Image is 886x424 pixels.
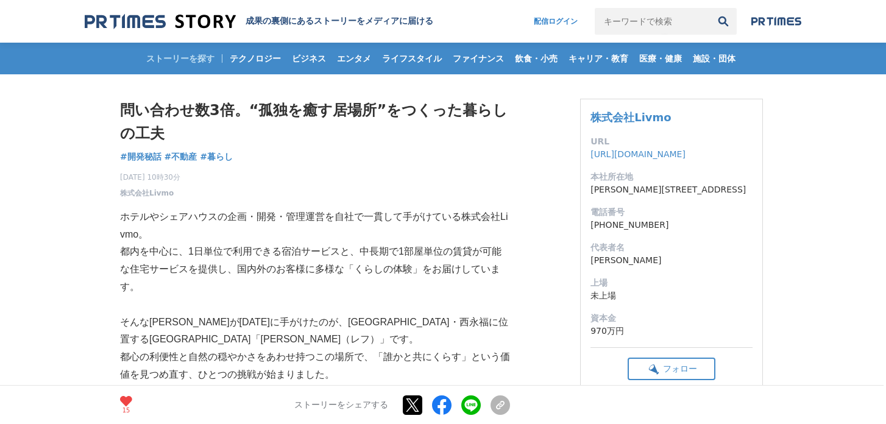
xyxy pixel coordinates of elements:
[287,53,331,64] span: ビジネス
[688,53,740,64] span: 施設・団体
[332,43,376,74] a: エンタメ
[590,149,686,159] a: [URL][DOMAIN_NAME]
[590,289,753,302] dd: 未上場
[120,208,510,244] p: ホテルやシェアハウスの企画・開発・管理運営を自社で一貫して手がけている株式会社Livmo。
[448,53,509,64] span: ファイナンス
[564,43,633,74] a: キャリア・教育
[590,171,753,183] dt: 本社所在地
[448,43,509,74] a: ファイナンス
[590,325,753,337] dd: 970万円
[510,53,562,64] span: 飲食・小売
[590,241,753,254] dt: 代表者名
[120,99,510,146] h1: 問い合わせ数3倍。“孤独を癒す居場所”をつくった暮らしの工夫
[751,16,801,26] img: prtimes
[564,53,633,64] span: キャリア・教育
[120,408,132,414] p: 15
[332,53,376,64] span: エンタメ
[634,43,687,74] a: 医療・健康
[225,53,286,64] span: テクノロジー
[200,151,233,162] span: #暮らし
[165,151,197,162] span: #不動産
[377,53,447,64] span: ライフスタイル
[590,183,753,196] dd: [PERSON_NAME][STREET_ADDRESS]
[595,8,710,35] input: キーワードで検索
[120,150,161,163] a: #開発秘話
[165,150,197,163] a: #不動産
[85,13,236,30] img: 成果の裏側にあるストーリーをメディアに届ける
[120,314,510,349] p: そんな[PERSON_NAME]が[DATE]に手がけたのが、[GEOGRAPHIC_DATA]・西永福に位置する[GEOGRAPHIC_DATA]「[PERSON_NAME]（レフ）」です。
[120,172,180,183] span: [DATE] 10時30分
[590,111,672,124] a: 株式会社Livmo
[590,219,753,231] dd: [PHONE_NUMBER]
[590,135,753,148] dt: URL
[200,150,233,163] a: #暮らし
[688,43,740,74] a: 施設・団体
[120,151,161,162] span: #開発秘話
[510,43,562,74] a: 飲食・小売
[85,13,433,30] a: 成果の裏側にあるストーリーをメディアに届ける 成果の裏側にあるストーリーをメディアに届ける
[294,400,388,411] p: ストーリーをシェアする
[590,206,753,219] dt: 電話番号
[628,358,715,380] button: フォロー
[590,254,753,267] dd: [PERSON_NAME]
[246,16,433,27] h2: 成果の裏側にあるストーリーをメディアに届ける
[710,8,737,35] button: 検索
[120,348,510,384] p: 都心の利便性と自然の穏やかさをあわせ持つこの場所で、「誰かと共にくらす」という価値を見つめ直す、ひとつの挑戦が始まりました。
[522,8,590,35] a: 配信ログイン
[377,43,447,74] a: ライフスタイル
[590,312,753,325] dt: 資本金
[287,43,331,74] a: ビジネス
[120,188,174,199] a: 株式会社Livmo
[120,243,510,295] p: 都内を中心に、1日単位で利用できる宿泊サービスと、中長期で1部屋単位の賃貸が可能な住宅サービスを提供し、国内外のお客様に多様な「くらしの体験」をお届けしています。
[634,53,687,64] span: 医療・健康
[590,277,753,289] dt: 上場
[225,43,286,74] a: テクノロジー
